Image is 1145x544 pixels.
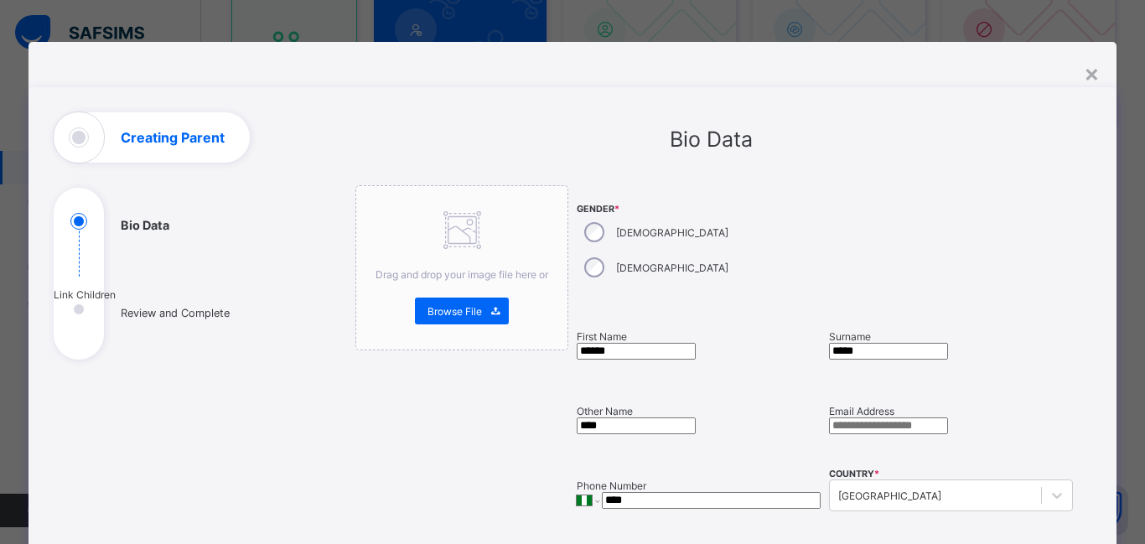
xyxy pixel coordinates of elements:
[616,226,728,239] label: [DEMOGRAPHIC_DATA]
[577,479,646,492] label: Phone Number
[54,288,116,301] span: Link Children
[121,131,225,144] h1: Creating Parent
[829,330,871,343] label: Surname
[577,405,633,417] label: Other Name
[577,204,821,215] span: Gender
[355,185,568,350] div: Drag and drop your image file here orBrowse File
[376,268,548,281] span: Drag and drop your image file here or
[829,405,894,417] label: Email Address
[577,330,627,343] label: First Name
[838,490,941,502] div: [GEOGRAPHIC_DATA]
[616,262,728,274] label: [DEMOGRAPHIC_DATA]
[427,305,482,318] span: Browse File
[1084,59,1100,87] div: ×
[670,127,753,152] span: Bio Data
[829,469,879,479] span: COUNTRY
